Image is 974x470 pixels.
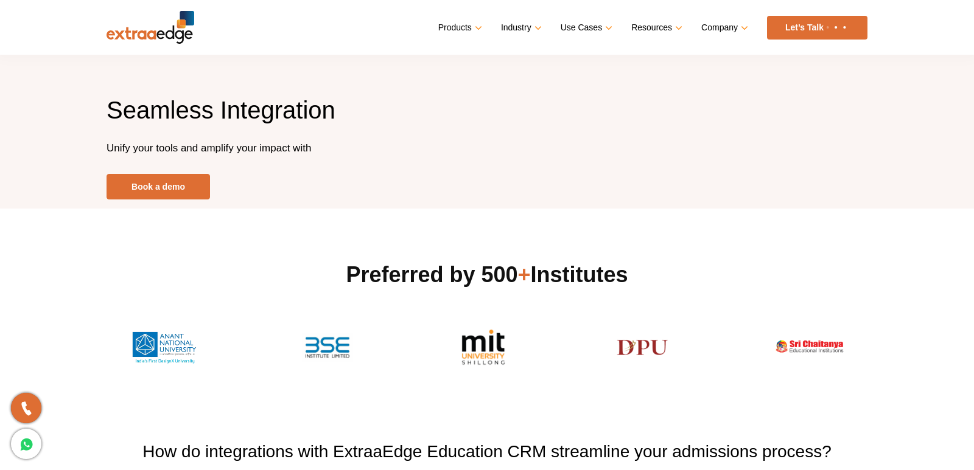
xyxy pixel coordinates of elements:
a: Book a demo [107,174,210,199]
a: Company [701,19,746,36]
h2: Preferred by 500 Institutes [107,260,867,289]
span: + [518,262,531,287]
a: Industry [501,19,539,36]
a: Let’s Talk [767,16,867,40]
a: Resources [631,19,680,36]
a: Products [438,19,480,36]
span: Unify your tools and amplify your impact with [107,142,311,154]
a: Use Cases [561,19,610,36]
h1: Seamless Integration [107,94,478,139]
h3: How do integrations with ExtraaEdge Education CRM streamline your admissions process? [107,441,867,462]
